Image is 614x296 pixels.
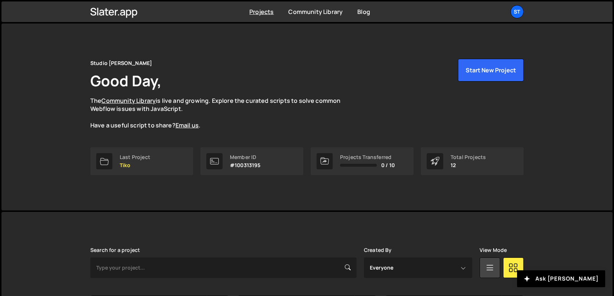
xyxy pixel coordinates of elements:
a: Email us [176,121,199,129]
div: Member ID [230,154,261,160]
p: #100313195 [230,162,261,168]
h1: Good Day, [90,71,162,91]
span: 0 / 10 [381,162,395,168]
a: Projects [249,8,274,16]
input: Type your project... [90,257,357,278]
div: Projects Transferred [340,154,395,160]
a: St [510,5,524,18]
label: View Mode [480,247,507,253]
div: Studio [PERSON_NAME] [90,59,152,68]
div: Last Project [120,154,150,160]
p: The is live and growing. Explore the curated scripts to solve common Webflow issues with JavaScri... [90,97,355,130]
button: Ask [PERSON_NAME] [517,270,605,287]
a: Blog [357,8,370,16]
p: 12 [451,162,486,168]
p: Tiko [120,162,150,168]
label: Search for a project [90,247,140,253]
label: Created By [364,247,392,253]
a: Community Library [101,97,156,105]
a: Last Project Tiko [90,147,193,175]
a: Community Library [288,8,343,16]
div: Total Projects [451,154,486,160]
button: Start New Project [458,59,524,82]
